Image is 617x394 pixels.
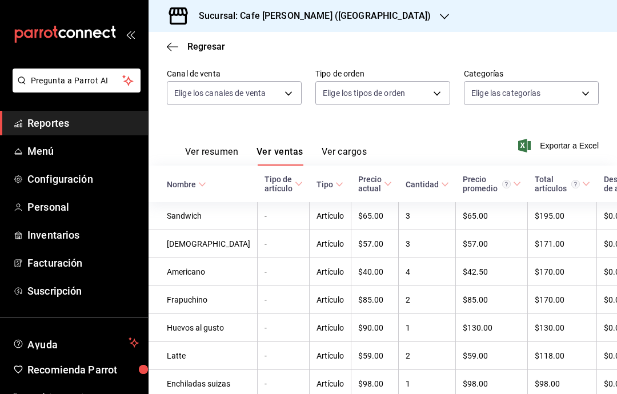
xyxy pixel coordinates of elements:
[471,87,541,99] span: Elige las categorías
[27,199,139,215] span: Personal
[167,70,302,78] label: Canal de venta
[502,180,511,188] svg: Precio promedio = Total artículos / cantidad
[31,75,123,87] span: Pregunta a Parrot AI
[456,202,528,230] td: $65.00
[322,146,367,166] button: Ver cargos
[265,175,303,193] span: Tipo de artículo
[149,258,258,286] td: Americano
[190,9,431,23] h3: Sucursal: Cafe [PERSON_NAME] ([GEOGRAPHIC_DATA])
[316,180,343,189] span: Tipo
[351,286,399,314] td: $85.00
[406,180,449,189] span: Cantidad
[528,342,597,370] td: $118.00
[27,143,139,159] span: Menú
[149,314,258,342] td: Huevos al gusto
[265,175,293,193] div: Tipo de artículo
[310,202,351,230] td: Artículo
[456,314,528,342] td: $130.00
[399,286,456,314] td: 2
[399,230,456,258] td: 3
[310,342,351,370] td: Artículo
[456,342,528,370] td: $59.00
[315,70,450,78] label: Tipo de orden
[167,180,196,189] div: Nombre
[535,175,590,193] span: Total artículos
[399,258,456,286] td: 4
[464,70,599,78] label: Categorías
[358,175,382,193] div: Precio actual
[399,342,456,370] td: 2
[399,314,456,342] td: 1
[27,115,139,131] span: Reportes
[149,230,258,258] td: [DEMOGRAPHIC_DATA]
[358,175,392,193] span: Precio actual
[463,175,511,193] div: Precio promedio
[185,146,367,166] div: navigation tabs
[258,230,310,258] td: -
[310,230,351,258] td: Artículo
[463,175,521,193] span: Precio promedio
[528,286,597,314] td: $170.00
[351,258,399,286] td: $40.00
[310,286,351,314] td: Artículo
[257,146,303,166] button: Ver ventas
[258,286,310,314] td: -
[167,180,206,189] span: Nombre
[406,180,439,189] div: Cantidad
[310,258,351,286] td: Artículo
[456,258,528,286] td: $42.50
[174,87,266,99] span: Elige los canales de venta
[520,139,599,152] button: Exportar a Excel
[351,342,399,370] td: $59.00
[399,202,456,230] td: 3
[258,342,310,370] td: -
[149,202,258,230] td: Sandwich
[13,69,141,93] button: Pregunta a Parrot AI
[456,286,528,314] td: $85.00
[258,258,310,286] td: -
[351,314,399,342] td: $90.00
[185,146,238,166] button: Ver resumen
[8,83,141,95] a: Pregunta a Parrot AI
[528,230,597,258] td: $171.00
[27,362,139,377] span: Recomienda Parrot
[27,336,124,349] span: Ayuda
[149,286,258,314] td: Frapuchino
[258,202,310,230] td: -
[187,41,225,52] span: Regresar
[27,283,139,299] span: Suscripción
[126,30,135,39] button: open_drawer_menu
[351,202,399,230] td: $65.00
[528,258,597,286] td: $170.00
[149,342,258,370] td: Latte
[258,314,310,342] td: -
[528,314,597,342] td: $130.00
[27,171,139,187] span: Configuración
[323,87,405,99] span: Elige los tipos de orden
[27,255,139,271] span: Facturación
[316,180,333,189] div: Tipo
[351,230,399,258] td: $57.00
[535,175,580,193] div: Total artículos
[456,230,528,258] td: $57.00
[167,41,225,52] button: Regresar
[27,227,139,243] span: Inventarios
[528,202,597,230] td: $195.00
[571,180,580,188] svg: El total artículos considera cambios de precios en los artículos así como costos adicionales por ...
[310,314,351,342] td: Artículo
